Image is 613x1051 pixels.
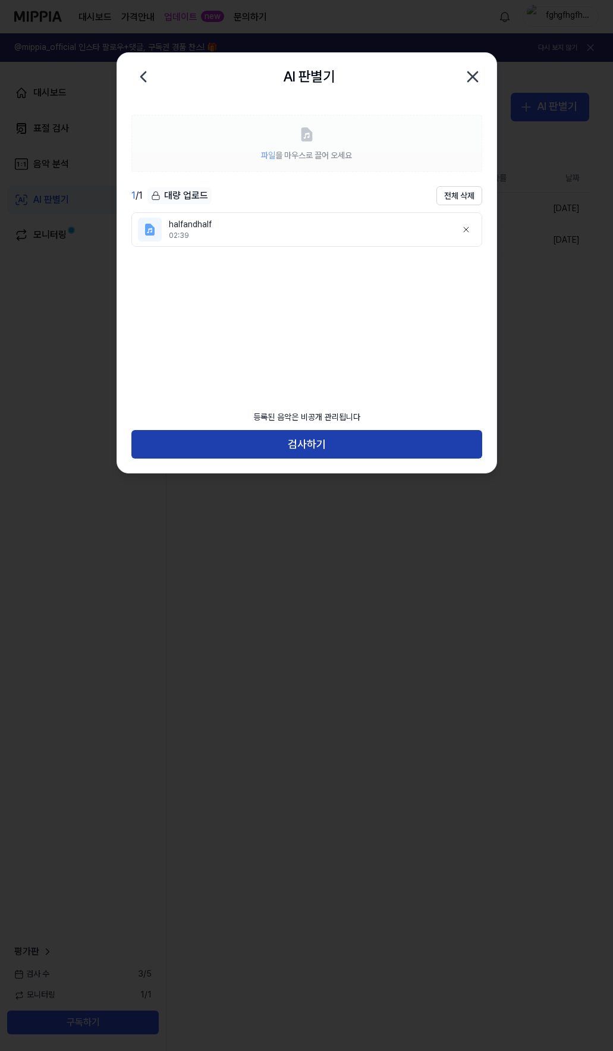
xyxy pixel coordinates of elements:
div: 등록된 음악은 비공개 관리됩니다 [246,404,367,431]
button: 검사하기 [131,430,482,459]
div: / 1 [131,189,143,203]
h2: AI 판별기 [283,65,335,88]
span: 1 [131,190,136,201]
div: 대량 업로드 [147,187,212,204]
span: 을 마우스로 끌어 오세요 [261,150,352,160]
button: 전체 삭제 [436,186,482,205]
button: 대량 업로드 [147,187,212,205]
div: halfandhalf [169,219,447,231]
span: 파일 [261,150,275,160]
div: 02:39 [169,231,447,241]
